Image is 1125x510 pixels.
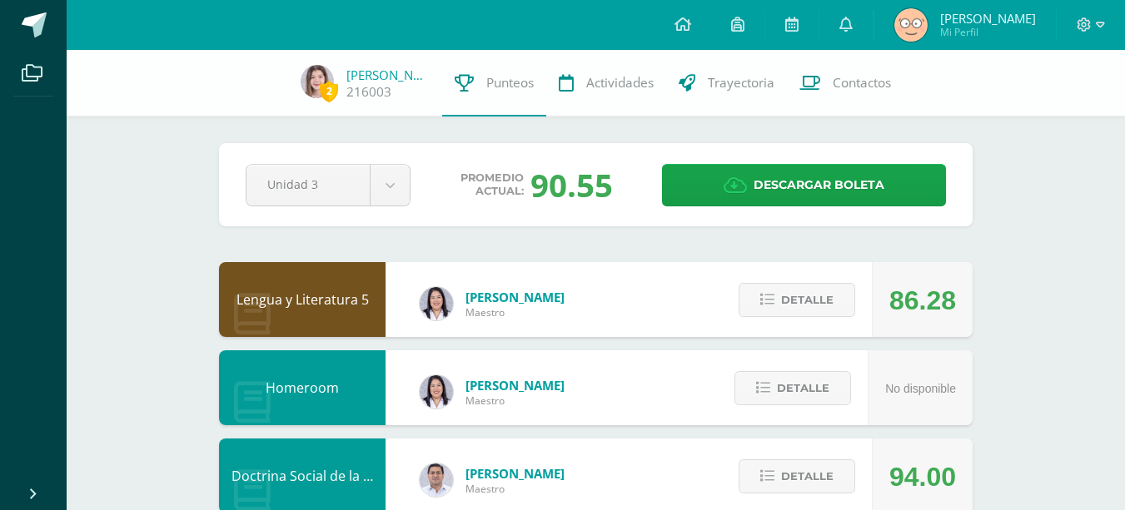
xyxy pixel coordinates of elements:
span: Descargar boleta [754,165,884,205]
span: Detalle [777,373,829,404]
span: Punteos [486,74,534,92]
span: No disponible [885,382,956,395]
div: Lengua y Literatura 5 [219,262,386,337]
a: Contactos [787,50,903,116]
span: Maestro [465,482,565,496]
span: [PERSON_NAME] [465,377,565,394]
div: Homeroom [219,350,386,425]
button: Detalle [734,371,851,405]
a: Trayectoria [666,50,787,116]
div: 90.55 [530,163,613,206]
img: 741dd2b55a82bf5e1c44b87cfdd4e683.png [894,8,928,42]
span: Maestro [465,394,565,408]
a: 216003 [346,83,391,101]
span: Promedio actual: [460,171,524,198]
span: [PERSON_NAME] [465,289,565,305]
a: Punteos [442,50,546,116]
div: 86.28 [889,263,956,338]
a: [PERSON_NAME] [346,67,430,83]
span: 2 [320,81,338,102]
span: Maestro [465,305,565,319]
a: Descargar boleta [662,164,946,206]
a: Actividades [546,50,666,116]
img: 81b7d2820b3e89e21eaa93ef71b3b46e.png [301,65,334,98]
span: Detalle [781,285,834,315]
span: Trayectoria [708,74,774,92]
span: [PERSON_NAME] [940,10,1036,27]
span: Unidad 3 [267,165,349,204]
img: 15aaa72b904403ebb7ec886ca542c491.png [420,463,453,497]
a: Unidad 3 [246,165,410,205]
button: Detalle [739,283,855,317]
img: fd1196377973db38ffd7ffd912a4bf7e.png [420,287,453,320]
span: Mi Perfil [940,25,1036,39]
img: fd1196377973db38ffd7ffd912a4bf7e.png [420,375,453,408]
span: [PERSON_NAME] [465,465,565,482]
span: Actividades [586,74,654,92]
span: Contactos [833,74,891,92]
span: Detalle [781,461,834,492]
button: Detalle [739,459,855,493]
